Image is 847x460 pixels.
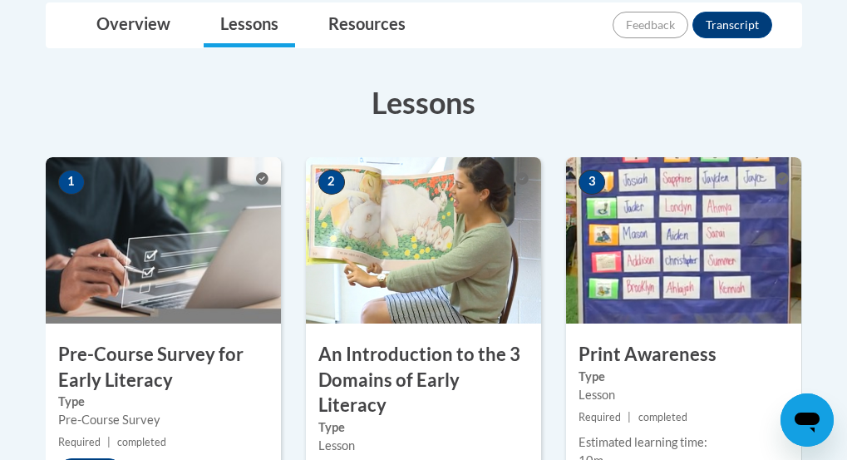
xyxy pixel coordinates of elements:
button: Transcript [692,12,772,38]
div: Lesson [318,437,529,455]
img: Course Image [306,157,541,324]
img: Course Image [566,157,801,324]
span: Required [58,436,101,448]
h3: Pre-Course Survey for Early Literacy [46,342,281,393]
label: Type [58,393,268,411]
span: 1 [58,170,85,195]
h3: Print Awareness [566,342,801,368]
h3: An Introduction to the 3 Domains of Early Literacy [306,342,541,418]
span: completed [638,411,687,423]
span: 2 [318,170,345,195]
a: Lessons [204,3,295,47]
span: Required [579,411,621,423]
span: | [107,436,111,448]
label: Type [579,368,789,386]
button: Feedback [613,12,688,38]
a: Overview [80,3,187,47]
h3: Lessons [46,82,802,123]
span: | [628,411,631,423]
div: Lesson [579,386,789,404]
iframe: Button to launch messaging window [781,393,834,447]
div: Estimated learning time: [579,433,789,452]
label: Type [318,418,529,437]
span: 3 [579,170,605,195]
div: Pre-Course Survey [58,411,268,429]
img: Course Image [46,157,281,324]
span: completed [117,436,166,448]
a: Resources [312,3,422,47]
